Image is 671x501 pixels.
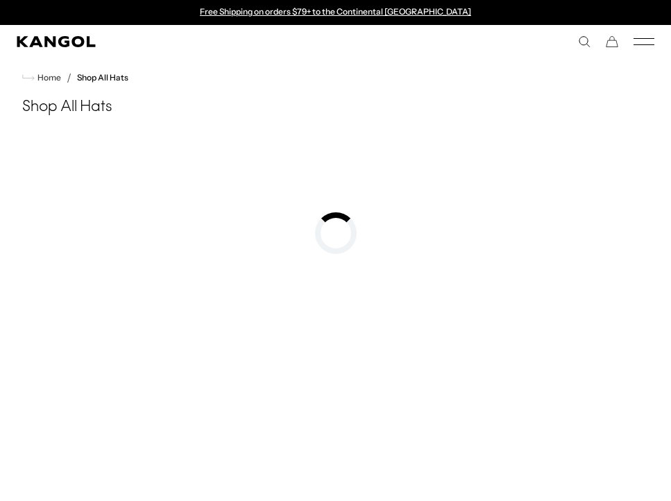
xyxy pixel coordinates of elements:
[634,35,654,48] button: Mobile Menu
[22,71,61,84] a: Home
[193,7,479,18] div: 1 of 2
[17,97,654,118] h1: Shop All Hats
[606,35,618,48] button: Cart
[200,6,471,17] a: Free Shipping on orders $79+ to the Continental [GEOGRAPHIC_DATA]
[193,7,479,18] div: Announcement
[193,7,479,18] slideshow-component: Announcement bar
[578,35,591,48] summary: Search here
[35,73,61,83] span: Home
[77,73,128,83] a: Shop All Hats
[17,36,336,47] a: Kangol
[61,69,71,86] li: /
